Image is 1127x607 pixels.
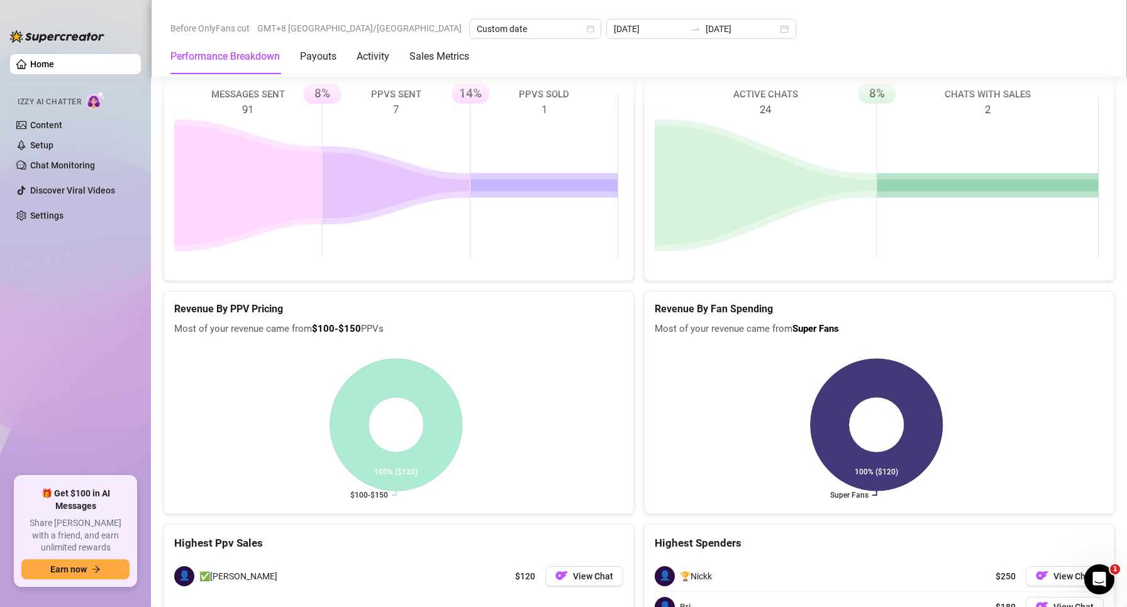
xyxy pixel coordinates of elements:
img: logo-BBDzfeDw.svg [10,30,104,43]
span: Izzy AI Chatter [18,96,81,108]
span: View Chat [573,571,613,581]
span: View Chat [1053,571,1094,581]
h5: Revenue By Fan Spending [655,302,1104,317]
span: Share [PERSON_NAME] with a friend, and earn unlimited rewards [21,517,130,554]
span: Custom date [477,19,594,38]
span: GMT+8 [GEOGRAPHIC_DATA]/[GEOGRAPHIC_DATA] [257,19,462,38]
span: ✅[PERSON_NAME] [199,569,277,583]
span: 1 [1110,564,1120,574]
a: Home [30,59,54,69]
a: Discover Viral Videos [30,185,115,195]
div: Performance Breakdown [170,49,280,64]
span: 🏆Nickk [680,569,712,583]
div: Highest Spenders [655,535,1104,552]
button: Earn nowarrow-right [21,559,130,579]
span: Most of your revenue came from [655,322,1104,337]
text: Super Fans [830,491,869,500]
text: $100-$150 [350,491,388,500]
div: Highest Ppv Sales [174,535,623,552]
span: $250 [996,569,1016,583]
button: OFView Chat [1026,566,1104,586]
input: Start date [614,22,686,36]
b: Super Fans [792,323,839,334]
span: swap-right [691,24,701,34]
span: $120 [515,569,535,583]
iframe: Intercom live chat [1084,564,1114,594]
a: Settings [30,211,64,221]
span: calendar [587,25,594,33]
img: OF [1036,569,1048,582]
a: Chat Monitoring [30,160,95,170]
div: Payouts [300,49,336,64]
span: arrow-right [92,565,101,574]
b: $100-$150 [312,323,361,334]
div: Activity [357,49,389,64]
span: Earn now [50,564,87,574]
span: 🎁 Get $100 in AI Messages [21,488,130,512]
a: Setup [30,140,53,150]
img: AI Chatter [86,91,106,109]
input: End date [706,22,777,36]
span: to [691,24,701,34]
button: OFView Chat [545,566,623,586]
div: Sales Metrics [409,49,469,64]
span: 👤 [174,566,194,586]
a: Content [30,120,62,130]
span: Before OnlyFans cut [170,19,250,38]
h5: Revenue By PPV Pricing [174,302,623,317]
span: 👤 [655,566,675,586]
span: Most of your revenue came from PPVs [174,322,623,337]
img: OF [555,569,568,582]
